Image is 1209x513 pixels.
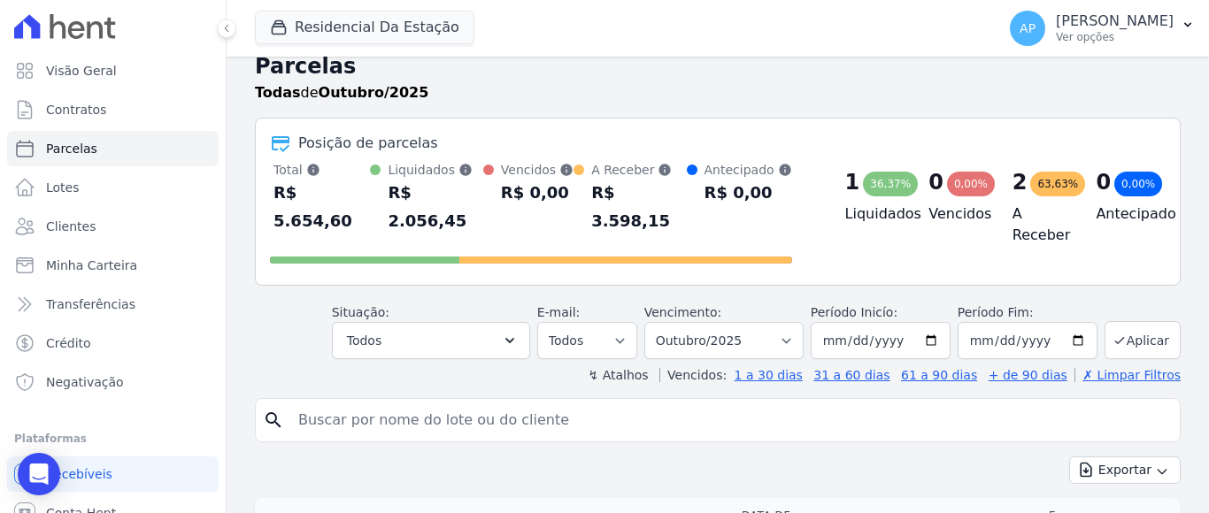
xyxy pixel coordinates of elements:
[644,305,721,319] label: Vencimento:
[46,256,137,274] span: Minha Carteira
[7,456,219,492] a: Recebíveis
[14,428,212,449] div: Plataformas
[845,203,901,225] h4: Liquidados
[537,305,581,319] label: E-mail:
[273,161,370,179] div: Total
[947,172,995,196] div: 0,00%
[958,303,1097,322] label: Período Fim:
[255,84,301,101] strong: Todas
[1013,203,1068,246] h4: A Receber
[288,402,1173,438] input: Buscar por nome do lote ou do cliente
[7,325,219,361] a: Crédito
[255,11,474,44] button: Residencial Da Estação
[1056,30,1174,44] p: Ver opções
[46,140,97,157] span: Parcelas
[1030,172,1085,196] div: 63,63%
[501,161,574,179] div: Vencidos
[255,50,1181,82] h2: Parcelas
[1114,172,1162,196] div: 0,00%
[989,368,1067,382] a: + de 90 dias
[332,322,530,359] button: Todos
[7,92,219,127] a: Contratos
[7,364,219,400] a: Negativação
[273,179,370,235] div: R$ 5.654,60
[1013,168,1028,196] div: 2
[705,161,792,179] div: Antecipado
[46,62,117,80] span: Visão Geral
[588,368,648,382] label: ↯ Atalhos
[7,170,219,205] a: Lotes
[347,330,381,351] span: Todos
[7,209,219,244] a: Clientes
[46,101,106,119] span: Contratos
[928,168,943,196] div: 0
[928,203,984,225] h4: Vencidos
[811,305,897,319] label: Período Inicío:
[1056,12,1174,30] p: [PERSON_NAME]
[591,161,686,179] div: A Receber
[46,179,80,196] span: Lotes
[659,368,727,382] label: Vencidos:
[501,179,574,207] div: R$ 0,00
[845,168,860,196] div: 1
[1096,203,1151,225] h4: Antecipado
[7,131,219,166] a: Parcelas
[46,465,112,483] span: Recebíveis
[813,368,889,382] a: 31 a 60 dias
[863,172,918,196] div: 36,37%
[388,179,482,235] div: R$ 2.056,45
[901,368,977,382] a: 61 a 90 dias
[705,179,792,207] div: R$ 0,00
[46,373,124,391] span: Negativação
[1105,321,1181,359] button: Aplicar
[319,84,429,101] strong: Outubro/2025
[1020,22,1036,34] span: AP
[7,287,219,322] a: Transferências
[1069,456,1181,484] button: Exportar
[18,453,60,495] div: Open Intercom Messenger
[46,295,135,313] span: Transferências
[1074,368,1181,382] a: ✗ Limpar Filtros
[591,179,686,235] div: R$ 3.598,15
[263,410,284,431] i: search
[7,248,219,283] a: Minha Carteira
[7,53,219,88] a: Visão Geral
[735,368,803,382] a: 1 a 30 dias
[255,82,428,103] p: de
[46,334,91,352] span: Crédito
[996,4,1209,53] button: AP [PERSON_NAME] Ver opções
[1096,168,1111,196] div: 0
[388,161,482,179] div: Liquidados
[332,305,389,319] label: Situação:
[46,218,96,235] span: Clientes
[298,133,438,154] div: Posição de parcelas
